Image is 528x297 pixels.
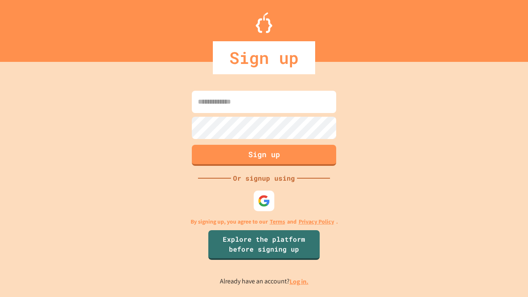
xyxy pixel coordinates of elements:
[270,217,285,226] a: Terms
[208,230,320,260] a: Explore the platform before signing up
[220,276,309,287] p: Already have an account?
[192,145,336,166] button: Sign up
[213,41,315,74] div: Sign up
[256,12,272,33] img: Logo.svg
[290,277,309,286] a: Log in.
[191,217,338,226] p: By signing up, you agree to our and .
[231,173,297,183] div: Or signup using
[299,217,334,226] a: Privacy Policy
[258,195,270,207] img: google-icon.svg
